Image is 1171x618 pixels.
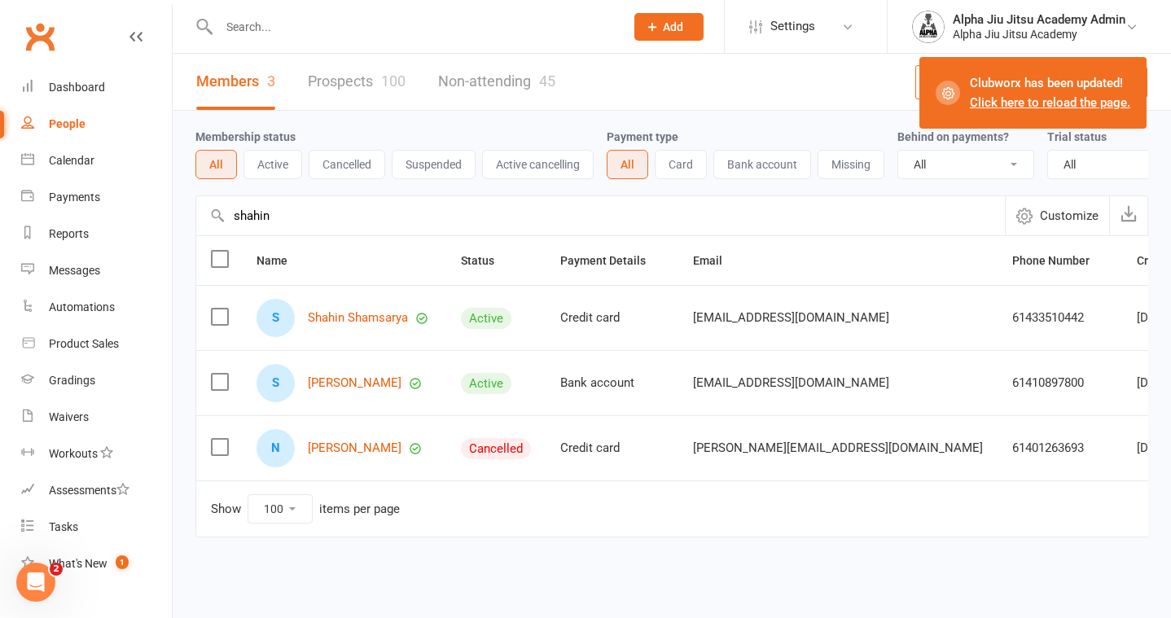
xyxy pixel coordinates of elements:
a: Non-attending45 [438,54,555,110]
div: Calendar [49,154,94,167]
button: Card [655,150,707,179]
a: What's New1 [21,546,172,582]
button: Missing [818,150,884,179]
div: 61401263693 [1012,441,1107,455]
span: Status [461,254,512,267]
button: Customize [1005,196,1109,235]
a: Payments [21,179,172,216]
a: Automations [21,289,172,326]
span: 2 [50,563,63,576]
div: 100 [381,72,406,90]
a: Assessments [21,472,172,509]
a: Reports [21,216,172,252]
div: Credit card [560,441,664,455]
button: Suspended [392,150,476,179]
div: Active [461,308,511,329]
div: 3 [267,72,275,90]
div: items per page [319,502,400,516]
div: Shahin [257,299,295,337]
a: Tasks [21,509,172,546]
div: 61410897800 [1012,376,1107,390]
a: People [21,106,172,142]
div: People [49,117,86,130]
div: 45 [539,72,555,90]
div: Cancelled [461,438,531,459]
div: Alpha Jiu Jitsu Academy [953,27,1125,42]
a: [PERSON_NAME] [308,376,401,390]
span: [EMAIL_ADDRESS][DOMAIN_NAME] [693,302,889,333]
a: Shahin Shamsarya [308,311,408,325]
span: Customize [1040,206,1099,226]
button: Phone Number [1012,251,1107,270]
div: Product Sales [49,337,119,350]
span: Payment Details [560,254,664,267]
div: Payments [49,191,100,204]
button: Cancelled [309,150,385,179]
div: Messages [49,264,100,277]
iframe: Intercom live chat [16,563,55,602]
a: Gradings [21,362,172,399]
label: Payment type [607,130,678,143]
span: Settings [770,8,815,45]
button: All [195,150,237,179]
span: Name [257,254,305,267]
span: [EMAIL_ADDRESS][DOMAIN_NAME] [693,367,889,398]
label: Behind on payments? [897,130,1009,143]
button: Bulk changes [915,65,1042,99]
button: Payment Details [560,251,664,270]
button: Status [461,251,512,270]
div: Automations [49,300,115,313]
a: Clubworx [20,16,60,57]
a: Messages [21,252,172,289]
a: Product Sales [21,326,172,362]
button: Bank account [713,150,811,179]
button: Name [257,251,305,270]
a: Members3 [196,54,275,110]
div: Shivangi [257,364,295,402]
input: Search... [214,15,613,38]
a: Click here to reload the page. [970,95,1130,110]
div: Alpha Jiu Jitsu Academy Admin [953,12,1125,27]
div: 61433510442 [1012,311,1107,325]
button: Active [243,150,302,179]
div: Workouts [49,447,98,460]
span: 1 [116,555,129,569]
div: Show [211,494,400,524]
span: Email [693,254,740,267]
div: Credit card [560,311,664,325]
a: Prospects100 [308,54,406,110]
div: Clubworx has been updated! [970,73,1130,112]
button: Add [634,13,704,41]
button: All [607,150,648,179]
div: Tasks [49,520,78,533]
a: Dashboard [21,69,172,106]
img: thumb_image1751406779.png [912,11,945,43]
div: Reports [49,227,89,240]
a: Workouts [21,436,172,472]
div: Assessments [49,484,129,497]
label: Membership status [195,130,296,143]
label: Trial status [1047,130,1107,143]
a: [PERSON_NAME] [308,441,401,455]
div: Active [461,373,511,394]
div: Dashboard [49,81,105,94]
div: What's New [49,557,107,570]
span: [PERSON_NAME][EMAIL_ADDRESS][DOMAIN_NAME] [693,432,983,463]
span: Add [663,20,683,33]
div: Nyra [257,429,295,467]
div: Gradings [49,374,95,387]
div: Waivers [49,410,89,423]
span: Phone Number [1012,254,1107,267]
a: Waivers [21,399,172,436]
button: Active cancelling [482,150,594,179]
div: Bank account [560,376,664,390]
a: Calendar [21,142,172,179]
input: Search by contact name [196,196,1005,235]
button: Email [693,251,740,270]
